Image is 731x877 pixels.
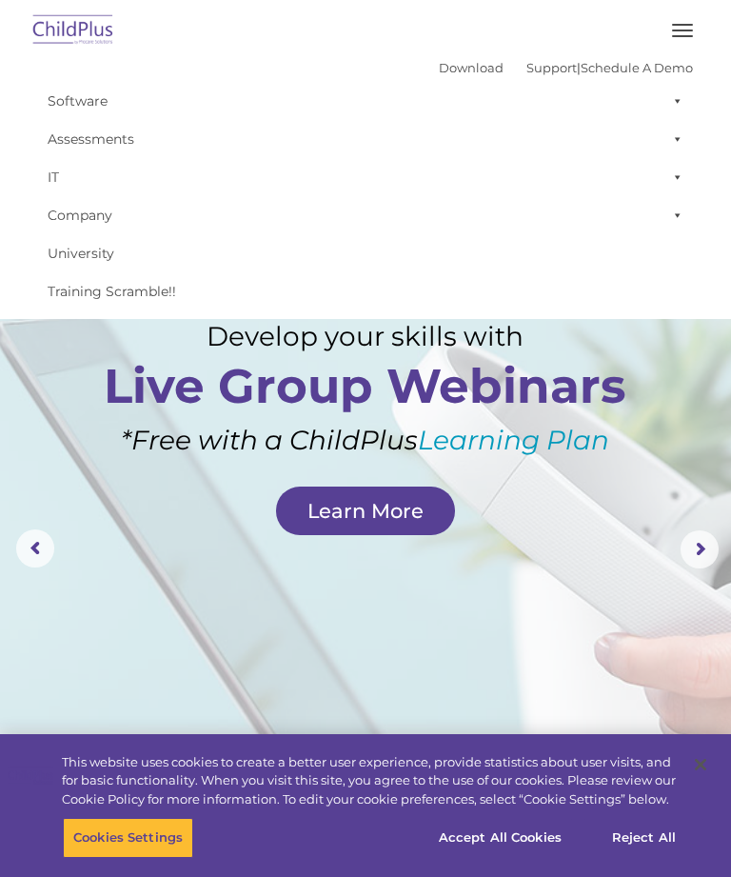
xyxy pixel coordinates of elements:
a: Training Scramble!! [38,272,693,310]
rs-layer: *Free with a ChildPlus [100,425,630,456]
font: | [439,60,693,75]
a: Assessments [38,120,693,158]
a: Support [526,60,577,75]
img: ChildPlus by Procare Solutions [29,9,118,53]
a: Schedule A Demo [581,60,693,75]
a: Company [38,196,693,234]
a: University [38,234,693,272]
a: Download [439,60,504,75]
button: Reject All [584,818,703,858]
div: This website uses cookies to create a better user experience, provide statistics about user visit... [62,753,680,809]
a: Software [38,82,693,120]
a: Learn More [276,487,455,535]
a: IT [38,158,693,196]
rs-layer: Live Group Webinars [63,362,667,410]
rs-layer: Develop your skills with [100,321,630,352]
button: Cookies Settings [63,818,193,858]
button: Accept All Cookies [428,818,572,858]
a: Learning Plan [418,424,609,456]
button: Close [680,744,721,786]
